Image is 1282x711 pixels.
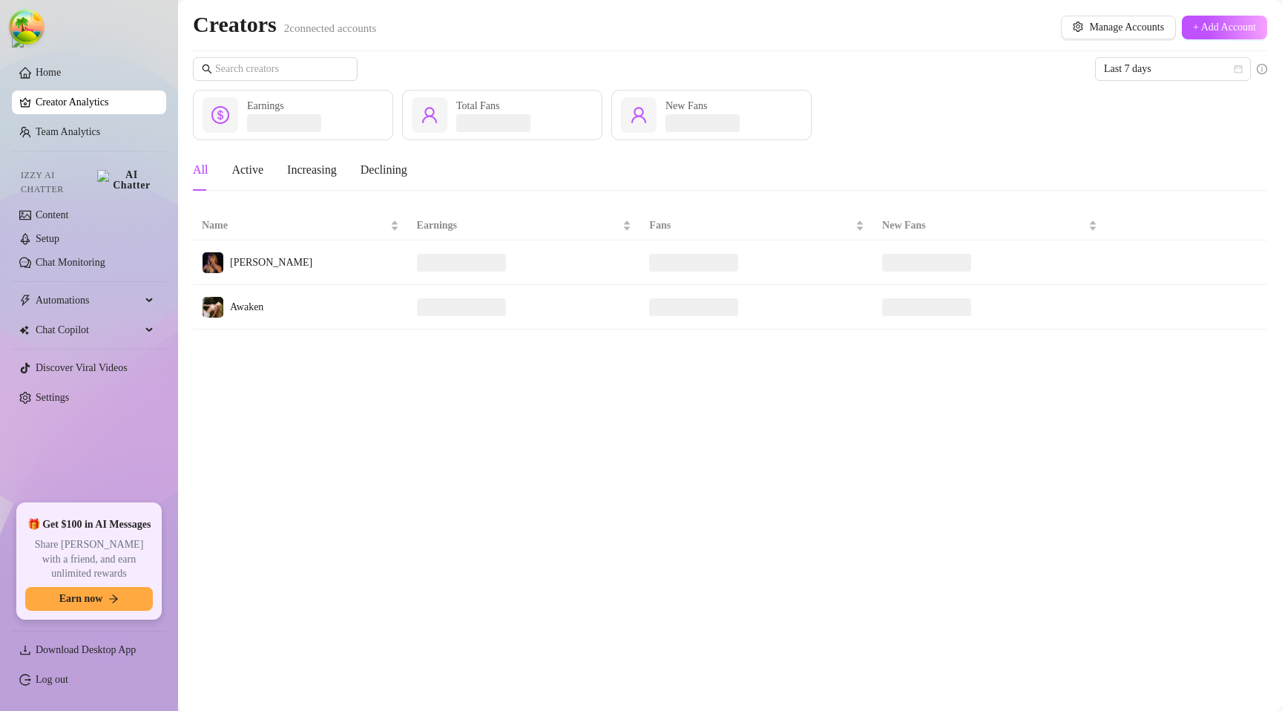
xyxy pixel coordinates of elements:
[231,161,263,179] div: Active
[19,295,31,307] span: thunderbolt
[21,168,91,197] span: Izzy AI Chatter
[36,318,141,342] span: Chat Copilot
[456,100,500,111] span: Total Fans
[215,61,337,77] input: Search creators
[284,22,377,34] span: 2 connected accounts
[649,217,852,234] span: Fans
[1182,16,1267,39] button: + Add Account
[36,644,136,655] span: Download Desktop App
[640,212,873,240] th: Fans
[1073,22,1083,32] span: setting
[1257,64,1267,74] span: info-circle
[630,106,648,124] span: user
[361,161,407,179] div: Declining
[36,91,154,114] a: Creator Analytics
[97,170,154,191] img: AI Chatter
[202,64,212,74] span: search
[12,12,42,42] button: Open Tanstack query devtools
[108,594,119,604] span: arrow-right
[421,106,438,124] span: user
[36,233,59,244] a: Setup
[1234,65,1243,73] span: calendar
[211,106,229,124] span: dollar-circle
[27,517,151,532] span: 🎁 Get $100 in AI Messages
[36,289,141,312] span: Automations
[1193,22,1256,33] span: + Add Account
[203,297,223,318] img: Awaken
[230,301,263,312] span: Awaken
[408,212,641,240] th: Earnings
[247,100,284,111] span: Earnings
[36,126,100,137] a: Team Analytics
[203,252,223,273] img: Heather
[36,67,61,78] a: Home
[287,161,337,179] div: Increasing
[873,212,1106,240] th: New Fans
[193,212,408,240] th: Name
[1089,22,1164,33] span: Manage Accounts
[19,325,29,335] img: Chat Copilot
[417,217,620,234] span: Earnings
[230,257,312,268] span: [PERSON_NAME]
[193,10,376,39] h2: Creators
[202,217,387,234] span: Name
[665,100,707,111] span: New Fans
[36,257,105,268] a: Chat Monitoring
[36,392,69,403] a: Settings
[19,644,31,656] span: download
[36,362,128,373] a: Discover Viral Videos
[36,674,68,685] a: Log out
[882,217,1085,234] span: New Fans
[25,587,153,611] button: Earn nowarrow-right
[193,161,208,179] div: All
[1104,58,1242,80] span: Last 7 days
[25,537,153,581] span: Share [PERSON_NAME] with a friend, and earn unlimited rewards
[59,593,103,605] span: Earn now
[36,209,68,220] a: Content
[1061,16,1176,39] button: Manage Accounts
